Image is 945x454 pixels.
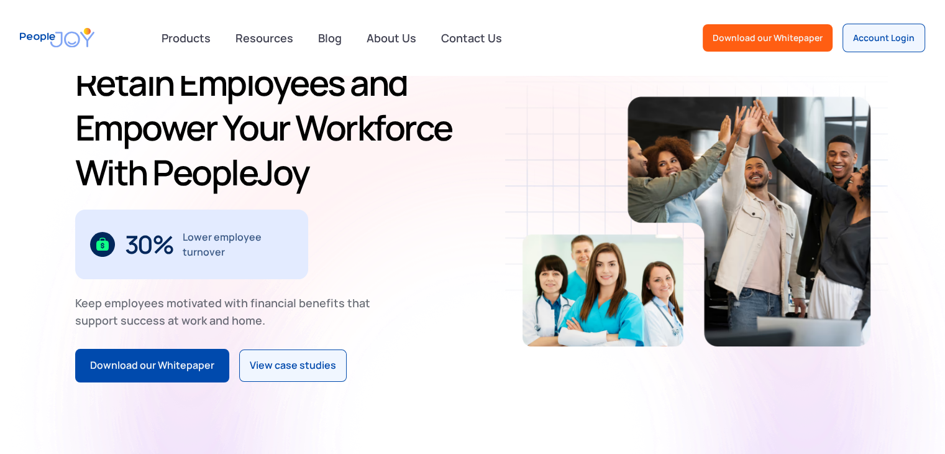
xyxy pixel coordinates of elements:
a: home [20,20,94,55]
div: Keep employees motivated with financial benefits that support success at work and home. [75,294,381,329]
img: Retain-Employees-PeopleJoy [628,96,870,346]
div: Lower employee turnover [183,229,293,259]
div: 3 / 3 [75,210,308,279]
div: View case studies [250,358,336,374]
div: Download our Whitepaper [713,32,823,44]
a: Download our Whitepaper [703,24,833,52]
a: Blog [311,24,349,52]
img: Retain-Employees-PeopleJoy [523,234,683,346]
a: View case studies [239,350,347,382]
a: Download our Whitepaper [75,349,229,382]
a: Resources [228,24,301,52]
div: Download our Whitepaper [90,358,214,374]
div: Account Login [853,32,915,44]
a: Account Login [842,24,925,52]
div: 30% [125,234,173,254]
a: About Us [359,24,424,52]
h1: Retain Employees and Empower Your Workforce With PeopleJoy [75,60,468,195]
div: Products [154,25,218,50]
a: Contact Us [434,24,509,52]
